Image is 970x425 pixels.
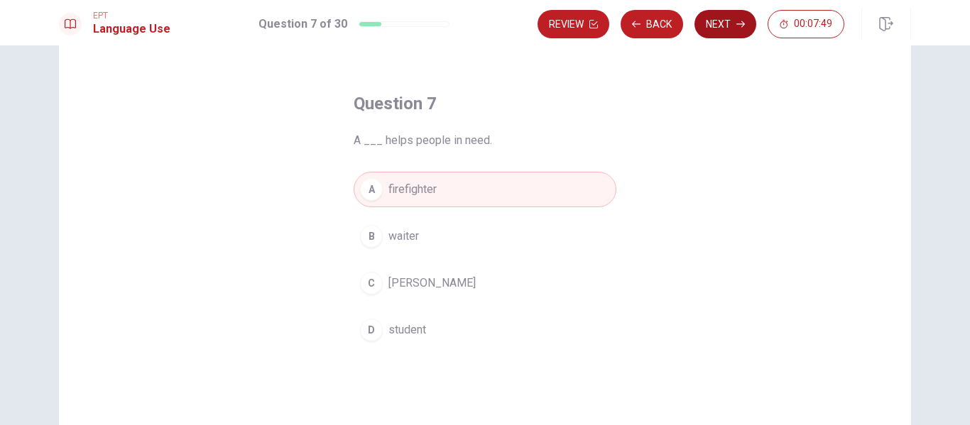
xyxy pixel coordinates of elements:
[388,321,426,338] span: student
[93,21,170,38] h1: Language Use
[354,312,616,348] button: Dstudent
[354,265,616,301] button: C[PERSON_NAME]
[360,178,383,201] div: A
[93,11,170,21] span: EPT
[388,275,476,292] span: [PERSON_NAME]
[538,10,609,38] button: Review
[388,228,419,245] span: waiter
[621,10,683,38] button: Back
[360,225,383,248] div: B
[388,181,437,198] span: firefighter
[354,219,616,254] button: Bwaiter
[360,319,383,341] div: D
[694,10,756,38] button: Next
[354,92,616,115] h4: Question 7
[360,272,383,294] div: C
[354,132,616,149] span: A ___ helps people in need.
[768,10,844,38] button: 00:07:49
[354,172,616,207] button: Afirefighter
[258,16,347,33] h1: Question 7 of 30
[794,18,832,30] span: 00:07:49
